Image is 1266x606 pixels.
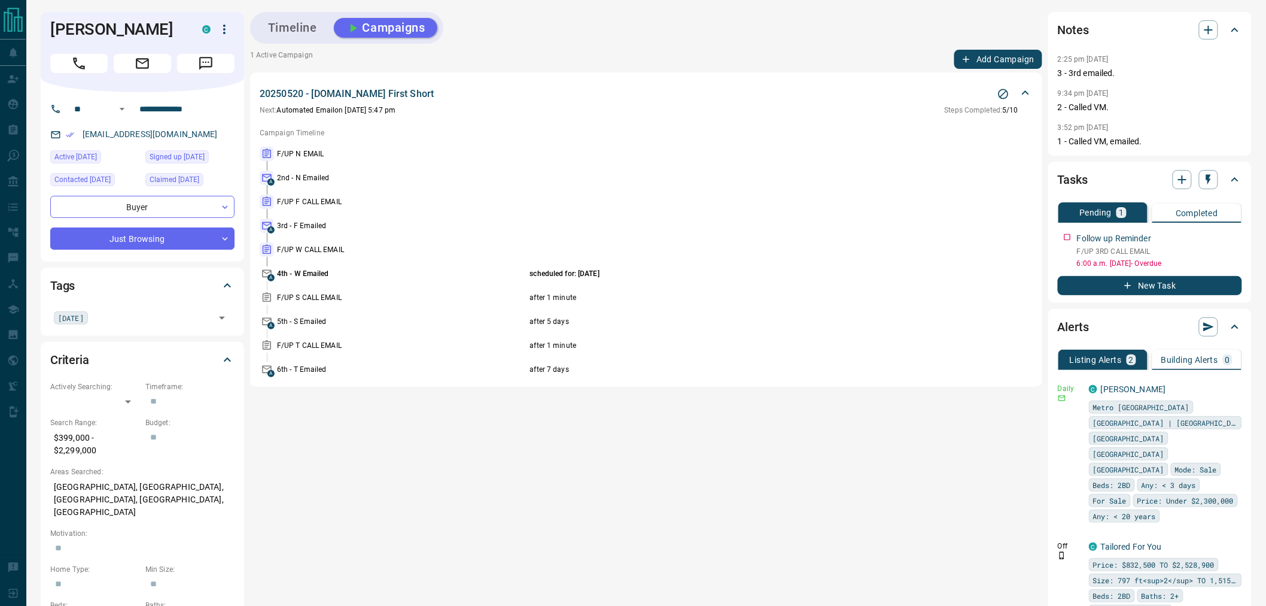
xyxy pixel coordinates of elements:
span: A [267,370,275,377]
span: Any: < 20 years [1093,510,1156,522]
p: 5 / 10 [945,105,1018,116]
h2: Alerts [1058,317,1089,337]
div: Tags [50,271,235,300]
span: For Sale [1093,495,1127,507]
p: F/UP S CALL EMAIL [277,292,527,303]
p: Off [1058,541,1082,552]
span: Steps Completed: [945,106,1003,114]
p: 3 - 3rd emailed. [1058,67,1242,80]
p: Home Type: [50,564,139,575]
span: Contacted [DATE] [54,174,111,186]
h2: Tags [50,276,75,295]
p: F/UP 3RD CALL EMAIL [1077,246,1242,257]
div: Wed Oct 08 2025 [50,173,139,190]
span: Metro [GEOGRAPHIC_DATA] [1093,401,1189,413]
button: Add Campaign [954,50,1042,69]
p: 4th - W Emailed [277,268,527,279]
a: [EMAIL_ADDRESS][DOMAIN_NAME] [83,129,218,139]
p: Timeframe: [145,381,235,392]
button: Open [214,310,230,326]
p: 6:00 a.m. [DATE] - Overdue [1077,258,1242,269]
p: F/UP W CALL EMAIL [277,244,527,255]
h1: [PERSON_NAME] [50,20,184,39]
div: condos.ca [1089,385,1097,393]
p: 0 [1225,356,1230,364]
p: 5th - S Emailed [277,316,527,327]
span: Beds: 2BD [1093,479,1131,491]
p: [GEOGRAPHIC_DATA], [GEOGRAPHIC_DATA], [GEOGRAPHIC_DATA], [GEOGRAPHIC_DATA], [GEOGRAPHIC_DATA] [50,477,235,522]
p: Pending [1079,208,1112,217]
div: Wed Oct 08 2025 [145,173,235,190]
span: [GEOGRAPHIC_DATA] [1093,463,1164,475]
p: Completed [1176,209,1218,217]
span: [GEOGRAPHIC_DATA] [1093,448,1164,460]
p: Min Size: [145,564,235,575]
svg: Push Notification Only [1058,552,1066,560]
p: 2nd - N Emailed [277,172,527,183]
p: 3:52 pm [DATE] [1058,123,1109,132]
p: after 1 minute [530,292,947,303]
div: Tasks [1058,165,1242,194]
div: Alerts [1058,313,1242,341]
p: Actively Searching: [50,381,139,392]
h2: Tasks [1058,170,1088,189]
div: Notes [1058,16,1242,44]
button: New Task [1058,276,1242,295]
svg: Email Verified [66,131,74,139]
span: [GEOGRAPHIC_DATA] [1093,432,1164,444]
button: Stop Campaign [994,85,1012,103]
span: Claimed [DATE] [150,174,199,186]
p: Follow up Reminder [1077,232,1151,245]
p: after 1 minute [530,340,947,351]
p: after 5 days [530,316,947,327]
span: Any: < 3 days [1142,479,1196,491]
span: Message [177,54,235,73]
span: Size: 797 ft<sup>2</sup> TO 1,515 ft<sup>2</sup> [1093,574,1238,586]
span: Beds: 2BD [1093,590,1131,602]
p: Building Alerts [1161,356,1218,364]
p: F/UP F CALL EMAIL [277,196,527,207]
span: A [267,226,275,234]
p: 20250520 - [DOMAIN_NAME] First Short [260,87,434,101]
p: 6th - T Emailed [277,364,527,375]
p: 2 - Called VM. [1058,101,1242,114]
p: F/UP T CALL EMAIL [277,340,527,351]
div: Just Browsing [50,228,235,250]
p: scheduled for: [DATE] [530,268,947,279]
p: 2 [1129,356,1134,364]
div: Thu Oct 09 2025 [50,150,139,167]
span: Mode: Sale [1175,463,1217,475]
p: 3rd - F Emailed [277,220,527,231]
button: Open [115,102,129,116]
p: Motivation: [50,528,235,539]
a: Tailored For You [1101,542,1162,552]
p: Automated Email on [DATE] 5:47 pm [260,105,395,116]
button: Campaigns [334,18,437,38]
p: Daily [1058,383,1082,394]
span: Price: Under $2,300,000 [1137,495,1234,507]
span: [DATE] [58,312,84,324]
div: 20250520 - [DOMAIN_NAME] First ShortStop CampaignNext:Automated Emailon [DATE] 5:47 pmSteps Compl... [260,84,1033,118]
p: 1 - Called VM, emailed. [1058,135,1242,148]
p: 9:34 pm [DATE] [1058,89,1109,98]
svg: Email [1058,394,1066,402]
span: A [267,178,275,186]
span: Price: $832,500 TO $2,528,900 [1093,559,1215,571]
p: Campaign Timeline [260,128,1033,138]
button: Timeline [256,18,329,38]
p: Budget: [145,417,235,428]
a: [PERSON_NAME] [1101,384,1166,394]
div: Criteria [50,346,235,374]
p: 2:25 pm [DATE] [1058,55,1109,63]
h2: Criteria [50,350,89,369]
span: Next: [260,106,277,114]
span: Signed up [DATE] [150,151,205,163]
p: Listing Alerts [1070,356,1122,364]
span: A [267,274,275,281]
p: F/UP N EMAIL [277,149,527,159]
div: Buyer [50,196,235,218]
span: Active [DATE] [54,151,97,163]
div: condos.ca [202,25,211,34]
div: Tue Sep 16 2025 [145,150,235,167]
h2: Notes [1058,20,1089,40]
